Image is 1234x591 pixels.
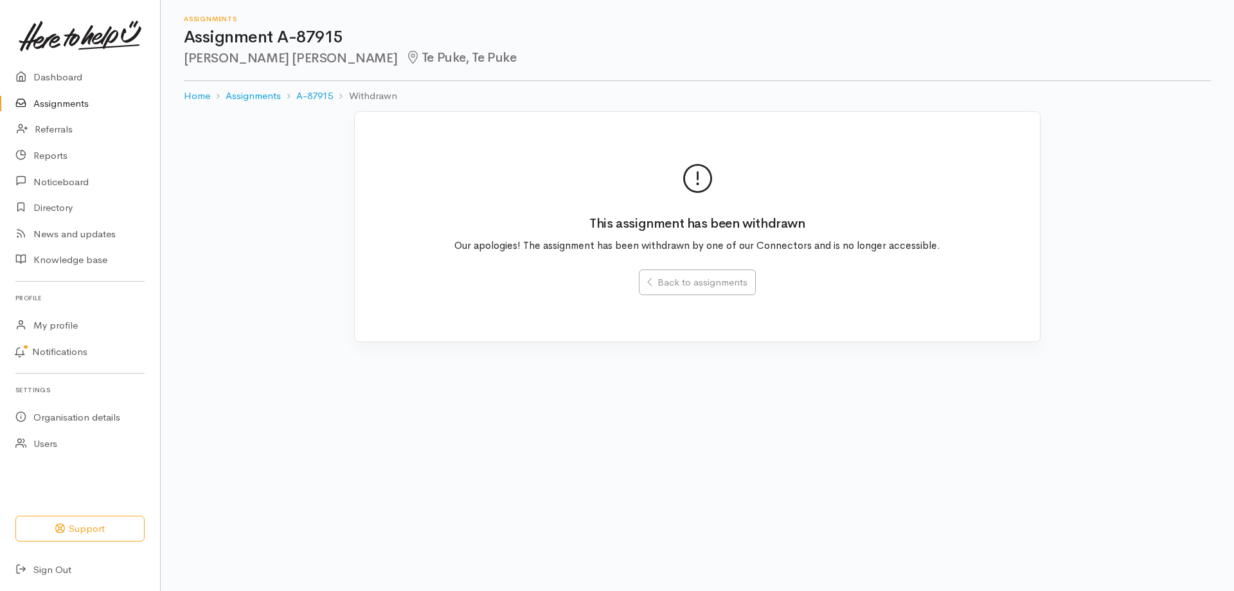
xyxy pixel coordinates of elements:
h2: [PERSON_NAME] [PERSON_NAME] [184,51,1211,66]
span: Te Puke, Te Puke [405,50,516,66]
h6: Assignments [184,15,1211,23]
li: Withdrawn [333,89,397,104]
a: Assignments [226,89,281,104]
a: Home [184,89,210,104]
p: Our apologies! The assignment has been withdrawn by one of our Connectors and is no longer access... [401,239,994,254]
a: A-87915 [296,89,333,104]
h6: Settings [15,381,145,399]
h6: Profile [15,289,145,307]
a: Back to assignments [639,269,755,296]
h1: Assignment A-87915 [184,28,1211,47]
h2: This assignment has been withdrawn [401,217,994,231]
button: Support [15,516,145,542]
nav: breadcrumb [184,81,1211,111]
